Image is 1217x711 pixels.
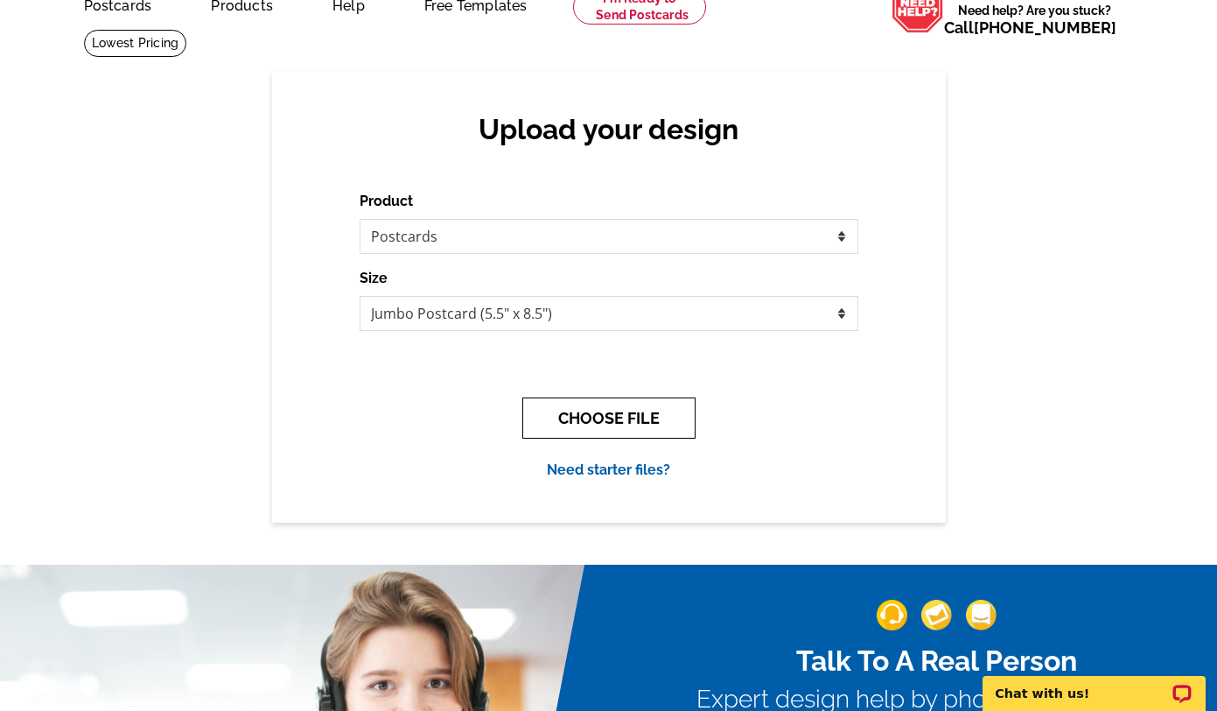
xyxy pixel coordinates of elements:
label: Size [360,268,388,289]
button: CHOOSE FILE [522,398,696,439]
label: Product [360,191,413,212]
a: Need starter files? [547,461,670,478]
iframe: LiveChat chat widget [971,656,1217,711]
img: support-img-2.png [921,600,952,630]
img: support-img-1.png [877,600,907,630]
h2: Talk To A Real Person [696,644,1178,678]
h2: Upload your design [377,113,841,146]
img: support-img-3_1.png [966,600,997,630]
a: [PHONE_NUMBER] [974,18,1116,37]
span: Call [944,18,1116,37]
span: Need help? Are you stuck? [944,2,1125,37]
